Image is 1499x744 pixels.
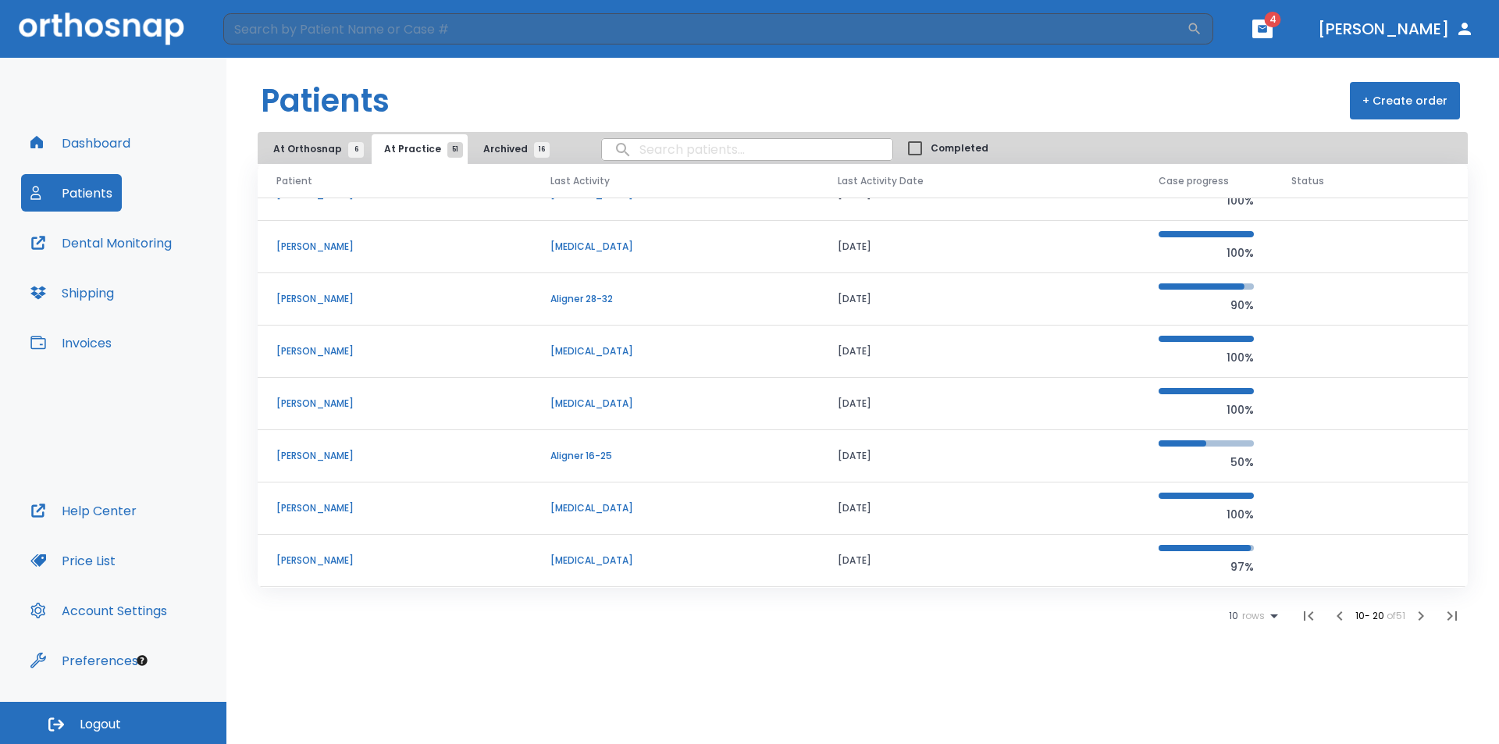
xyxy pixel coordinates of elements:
p: [MEDICAL_DATA] [550,240,800,254]
span: Last Activity Date [838,174,924,188]
span: Case progress [1159,174,1229,188]
p: Aligner 28-32 [550,292,800,306]
button: Preferences [21,642,148,679]
button: Shipping [21,274,123,311]
input: Search by Patient Name or Case # [223,13,1187,44]
span: rows [1238,611,1265,621]
td: [DATE] [819,221,1140,273]
p: [MEDICAL_DATA] [550,554,800,568]
h1: Patients [261,77,390,124]
button: Dashboard [21,124,140,162]
td: [DATE] [819,326,1140,378]
p: [PERSON_NAME] [276,397,513,411]
p: 100% [1159,505,1254,524]
span: 4 [1265,12,1281,27]
button: Dental Monitoring [21,224,181,262]
span: 10 [1229,611,1238,621]
button: Patients [21,174,122,212]
span: 51 [447,142,463,158]
button: + Create order [1350,82,1460,119]
span: 10 - 20 [1355,609,1387,622]
span: Logout [80,716,121,733]
p: 50% [1159,453,1254,472]
p: [PERSON_NAME] [276,449,513,463]
button: Help Center [21,492,146,529]
input: search [602,134,892,165]
td: [DATE] [819,378,1140,430]
span: Status [1291,174,1324,188]
span: 16 [534,142,550,158]
span: Archived [483,142,542,156]
p: 97% [1159,557,1254,576]
p: [MEDICAL_DATA] [550,344,800,358]
button: [PERSON_NAME] [1312,15,1480,43]
td: [DATE] [819,430,1140,482]
p: 90% [1159,296,1254,315]
span: Completed [931,141,988,155]
td: [DATE] [819,535,1140,587]
span: At Orthosnap [273,142,356,156]
p: [MEDICAL_DATA] [550,501,800,515]
span: of 51 [1387,609,1405,622]
p: [MEDICAL_DATA] [550,397,800,411]
div: tabs [261,134,557,164]
button: Account Settings [21,592,176,629]
p: 100% [1159,348,1254,367]
span: 6 [348,142,364,158]
span: Last Activity [550,174,610,188]
p: [PERSON_NAME] [276,292,513,306]
button: Price List [21,542,125,579]
p: Aligner 16-25 [550,449,800,463]
p: [PERSON_NAME] [276,240,513,254]
img: Orthosnap [19,12,184,44]
button: Invoices [21,324,121,361]
p: 100% [1159,191,1254,210]
p: 100% [1159,244,1254,262]
p: [PERSON_NAME] [276,501,513,515]
p: 100% [1159,400,1254,419]
div: Tooltip anchor [135,653,149,667]
td: [DATE] [819,273,1140,326]
span: Patient [276,174,312,188]
p: [PERSON_NAME] [276,344,513,358]
p: [PERSON_NAME] [276,554,513,568]
span: At Practice [384,142,455,156]
td: [DATE] [819,482,1140,535]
